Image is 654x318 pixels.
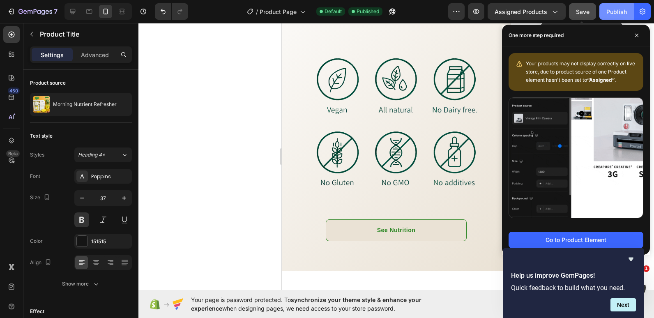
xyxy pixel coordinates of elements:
[6,150,20,157] div: Beta
[643,265,649,272] span: 1
[155,3,188,20] div: Undo/Redo
[191,295,454,313] span: Your page is password protected. To when designing pages, we need access to your store password.
[509,31,564,39] p: One more step required
[95,204,134,210] span: See Nutrition
[606,7,627,16] div: Publish
[495,7,547,16] span: Assigned Products
[599,3,634,20] button: Publish
[357,8,379,15] span: Published
[62,280,100,288] div: Show more
[33,96,50,113] img: product feature img
[40,29,129,39] p: Product Title
[511,254,636,311] div: Help us improve GemPages!
[91,238,130,245] div: 151515
[8,88,20,94] div: 450
[526,60,635,83] span: Your products may not display correctly on live store, due to product source of one Product eleme...
[30,257,53,268] div: Align
[30,151,44,159] div: Styles
[78,151,105,159] span: Heading 4*
[546,235,606,244] div: Go to Product Element
[511,284,636,292] p: Quick feedback to build what you need.
[282,23,511,290] iframe: Design area
[74,147,132,162] button: Heading 4*
[44,196,185,218] a: See Nutrition
[610,298,636,311] button: Next question
[626,254,636,264] button: Hide survey
[91,173,130,180] div: Poppins
[30,308,44,315] div: Effect
[509,232,643,248] button: Go to Product Element
[30,237,43,245] div: Color
[53,101,117,107] p: Morning Nutrient Refresher
[3,3,61,20] button: 7
[41,51,64,59] p: Settings
[30,277,132,291] button: Show more
[256,7,258,16] span: /
[30,173,40,180] div: Font
[260,7,297,16] span: Product Page
[54,7,58,16] p: 7
[488,3,566,20] button: Assigned Products
[569,3,596,20] button: Save
[81,51,109,59] p: Advanced
[30,192,52,203] div: Size
[191,296,421,312] span: synchronize your theme style & enhance your experience
[576,8,590,15] span: Save
[587,77,615,83] b: “Assigned”
[30,132,53,140] div: Text style
[325,8,342,15] span: Default
[511,271,636,281] h2: Help us improve GemPages!
[30,79,66,87] div: Product source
